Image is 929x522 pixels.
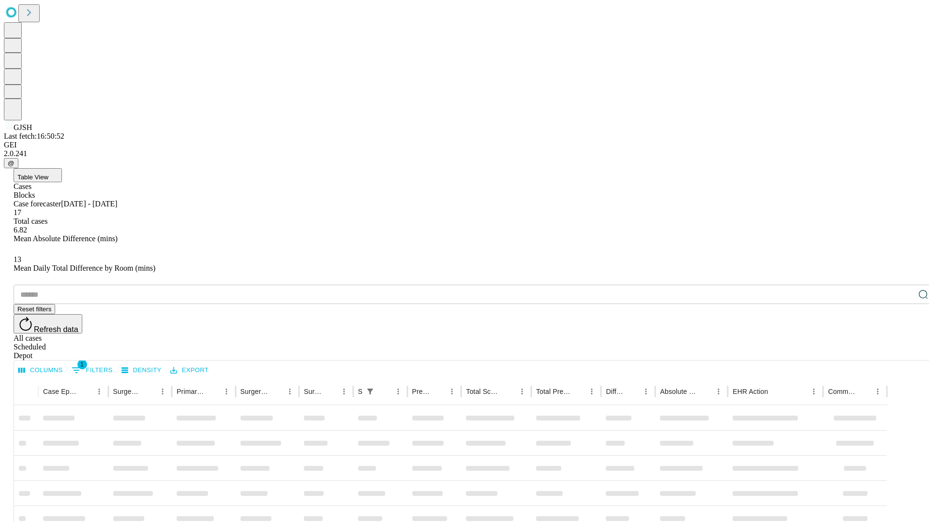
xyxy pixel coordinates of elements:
button: Sort [857,385,871,398]
div: Predicted In Room Duration [412,388,431,395]
button: Sort [571,385,585,398]
button: Menu [92,385,106,398]
button: Sort [270,385,283,398]
div: Surgery Date [304,388,323,395]
span: 1 [77,360,87,369]
div: Surgeon Name [113,388,141,395]
div: Total Predicted Duration [536,388,571,395]
div: Primary Service [177,388,205,395]
button: Menu [639,385,653,398]
button: Sort [142,385,156,398]
button: Sort [79,385,92,398]
span: Table View [17,174,48,181]
button: Sort [626,385,639,398]
button: Refresh data [14,314,82,333]
div: 1 active filter [363,385,377,398]
div: Difference [606,388,625,395]
div: Scheduled In Room Duration [358,388,362,395]
span: 6.82 [14,226,27,234]
button: Menu [391,385,405,398]
button: Menu [283,385,297,398]
div: EHR Action [733,388,768,395]
button: Menu [445,385,459,398]
button: Show filters [69,362,115,378]
div: GEI [4,141,925,149]
span: 13 [14,255,21,263]
span: Refresh data [34,325,78,333]
button: Menu [337,385,351,398]
button: Reset filters [14,304,55,314]
button: Table View [14,168,62,182]
button: Menu [712,385,725,398]
button: Density [119,363,164,378]
div: Total Scheduled Duration [466,388,501,395]
button: Menu [585,385,599,398]
button: Sort [324,385,337,398]
button: Menu [220,385,233,398]
button: Sort [502,385,515,398]
div: 2.0.241 [4,149,925,158]
span: Reset filters [17,305,51,313]
span: Mean Absolute Difference (mins) [14,234,118,243]
button: Sort [378,385,391,398]
button: Sort [432,385,445,398]
div: Case Epic Id [43,388,78,395]
button: Sort [698,385,712,398]
div: Comments [828,388,856,395]
button: Menu [156,385,169,398]
div: Surgery Name [240,388,269,395]
button: Show filters [363,385,377,398]
button: Menu [807,385,821,398]
span: GJSH [14,123,32,131]
button: Menu [515,385,529,398]
span: Case forecaster [14,200,61,208]
button: Sort [769,385,782,398]
span: @ [8,159,15,167]
button: Menu [871,385,884,398]
span: Mean Daily Total Difference by Room (mins) [14,264,155,272]
div: Absolute Difference [660,388,697,395]
span: [DATE] - [DATE] [61,200,117,208]
button: Export [168,363,211,378]
span: Last fetch: 16:50:52 [4,132,64,140]
button: Sort [206,385,220,398]
button: @ [4,158,18,168]
button: Select columns [16,363,65,378]
span: 17 [14,208,21,217]
span: Total cases [14,217,47,225]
